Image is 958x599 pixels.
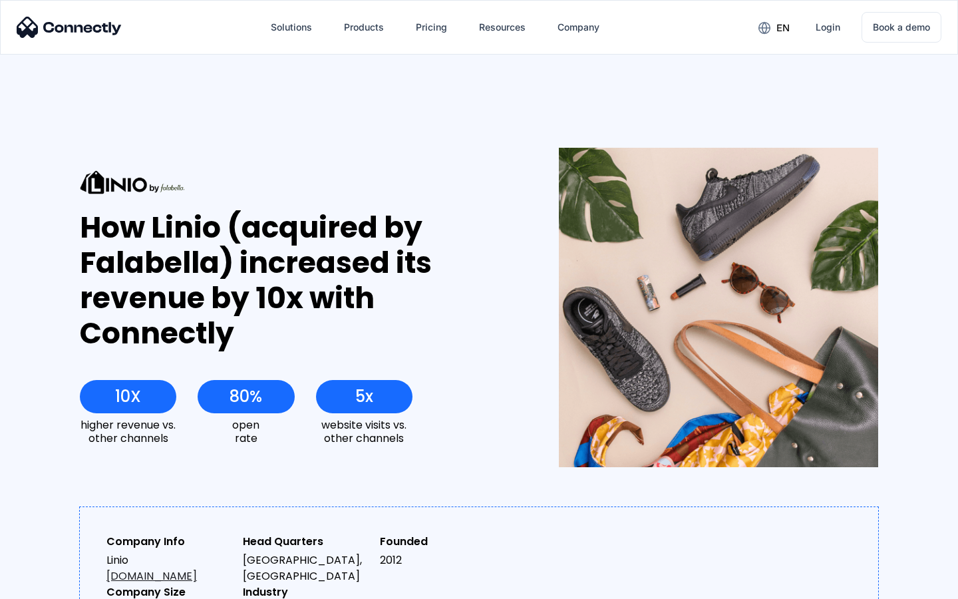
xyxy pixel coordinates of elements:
div: 5x [355,387,373,406]
div: Products [344,18,384,37]
div: Resources [479,18,526,37]
div: Login [816,18,840,37]
div: open rate [198,419,294,444]
div: website visits vs. other channels [316,419,412,444]
aside: Language selected: English [13,576,80,594]
a: [DOMAIN_NAME] [106,568,197,584]
img: Connectly Logo [17,17,122,38]
div: Company [558,18,599,37]
div: Linio [106,552,232,584]
a: Pricing [405,11,458,43]
div: 2012 [380,552,506,568]
div: 10X [115,387,141,406]
div: Solutions [271,18,312,37]
a: Book a demo [862,12,941,43]
a: Login [805,11,851,43]
div: 80% [230,387,262,406]
ul: Language list [27,576,80,594]
div: Head Quarters [243,534,369,550]
div: en [776,19,790,37]
div: [GEOGRAPHIC_DATA], [GEOGRAPHIC_DATA] [243,552,369,584]
div: Company Info [106,534,232,550]
div: higher revenue vs. other channels [80,419,176,444]
div: Founded [380,534,506,550]
div: How Linio (acquired by Falabella) increased its revenue by 10x with Connectly [80,210,510,351]
div: Pricing [416,18,447,37]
